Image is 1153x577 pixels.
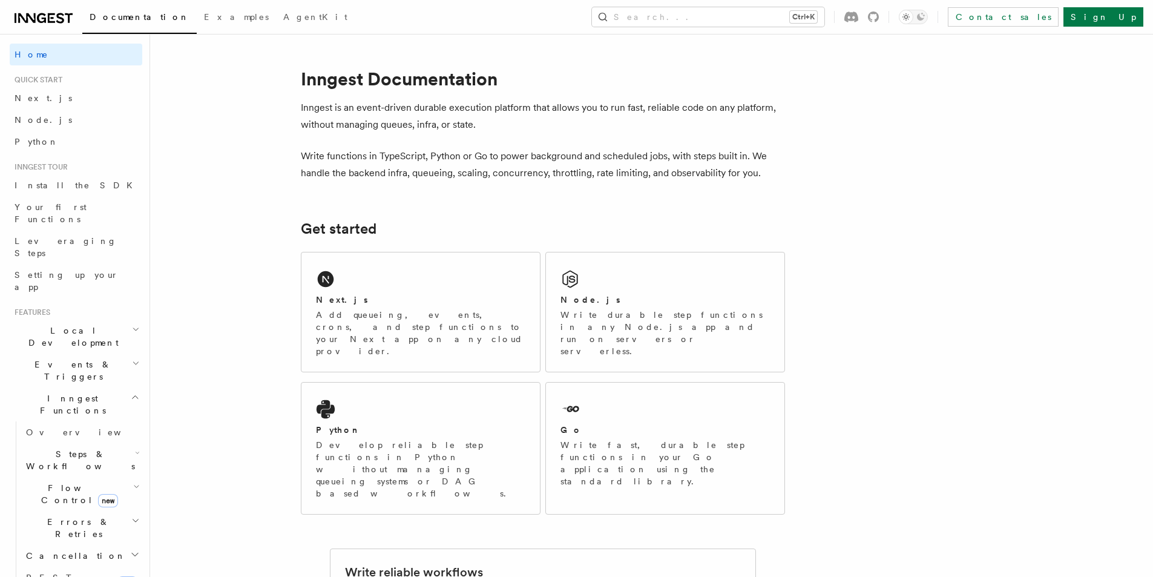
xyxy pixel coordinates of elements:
button: Steps & Workflows [21,443,142,477]
a: Python [10,131,142,153]
span: AgentKit [283,12,347,22]
a: Your first Functions [10,196,142,230]
span: Your first Functions [15,202,87,224]
a: Install the SDK [10,174,142,196]
a: Node.js [10,109,142,131]
span: Install the SDK [15,180,140,190]
kbd: Ctrl+K [790,11,817,23]
span: Home [15,48,48,61]
button: Inngest Functions [10,387,142,421]
span: Features [10,308,50,317]
span: Steps & Workflows [21,448,135,472]
h2: Python [316,424,361,436]
span: Inngest tour [10,162,68,172]
span: Local Development [10,325,132,349]
span: new [98,494,118,507]
button: Errors & Retries [21,511,142,545]
button: Cancellation [21,545,142,567]
a: GoWrite fast, durable step functions in your Go application using the standard library. [545,382,785,515]
a: Contact sales [948,7,1059,27]
a: Setting up your app [10,264,142,298]
a: Examples [197,4,276,33]
button: Local Development [10,320,142,354]
p: Inngest is an event-driven durable execution platform that allows you to run fast, reliable code ... [301,99,785,133]
span: Documentation [90,12,189,22]
span: Inngest Functions [10,392,131,417]
h2: Node.js [560,294,620,306]
a: Documentation [82,4,197,34]
span: Node.js [15,115,72,125]
button: Flow Controlnew [21,477,142,511]
a: PythonDevelop reliable step functions in Python without managing queueing systems or DAG based wo... [301,382,540,515]
a: Get started [301,220,376,237]
a: Node.jsWrite durable step functions in any Node.js app and run on servers or serverless. [545,252,785,372]
p: Add queueing, events, crons, and step functions to your Next app on any cloud provider. [316,309,525,357]
span: Python [15,137,59,147]
span: Overview [26,427,151,437]
p: Develop reliable step functions in Python without managing queueing systems or DAG based workflows. [316,439,525,500]
span: Examples [204,12,269,22]
p: Write fast, durable step functions in your Go application using the standard library. [560,439,770,487]
a: Next.js [10,87,142,109]
a: Overview [21,421,142,443]
h1: Inngest Documentation [301,68,785,90]
span: Errors & Retries [21,516,131,540]
span: Setting up your app [15,270,119,292]
span: Events & Triggers [10,358,132,383]
span: Flow Control [21,482,133,506]
p: Write functions in TypeScript, Python or Go to power background and scheduled jobs, with steps bu... [301,148,785,182]
span: Leveraging Steps [15,236,117,258]
a: Home [10,44,142,65]
a: Leveraging Steps [10,230,142,264]
button: Toggle dark mode [899,10,928,24]
a: Sign Up [1063,7,1143,27]
span: Next.js [15,93,72,103]
a: AgentKit [276,4,355,33]
h2: Go [560,424,582,436]
span: Cancellation [21,550,126,562]
h2: Next.js [316,294,368,306]
button: Search...Ctrl+K [592,7,824,27]
a: Next.jsAdd queueing, events, crons, and step functions to your Next app on any cloud provider. [301,252,540,372]
span: Quick start [10,75,62,85]
button: Events & Triggers [10,354,142,387]
p: Write durable step functions in any Node.js app and run on servers or serverless. [560,309,770,357]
